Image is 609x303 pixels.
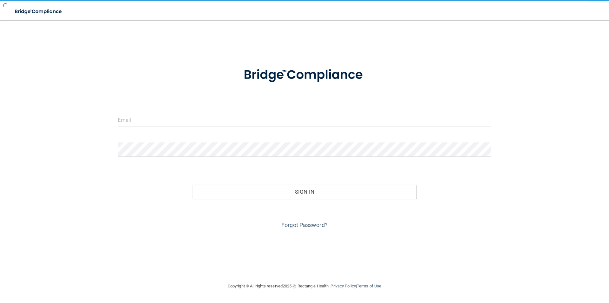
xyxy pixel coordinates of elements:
a: Privacy Policy [331,284,356,288]
button: Sign In [193,185,417,199]
img: bridge_compliance_login_screen.278c3ca4.svg [231,59,378,92]
img: bridge_compliance_login_screen.278c3ca4.svg [10,5,68,18]
a: Terms of Use [357,284,381,288]
div: Copyright © All rights reserved 2025 @ Rectangle Health | | [189,276,420,296]
input: Email [118,113,491,127]
a: Forgot Password? [281,222,328,228]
